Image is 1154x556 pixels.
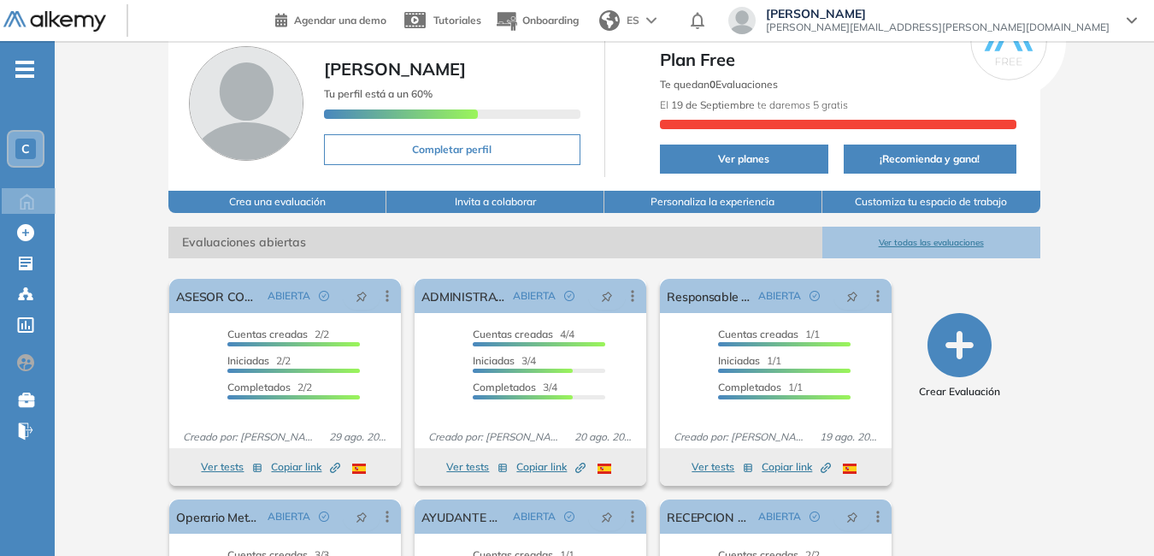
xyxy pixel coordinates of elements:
span: C [21,142,30,156]
b: 0 [709,78,715,91]
span: check-circle [564,291,574,301]
button: Onboarding [495,3,579,39]
div: Widget de chat [1069,474,1154,556]
button: Ver planes [660,145,828,174]
span: ABIERTA [268,509,310,524]
span: Iniciadas [227,354,269,367]
span: 29 ago. 2025 [322,429,394,445]
span: Completados [718,381,781,393]
i: - [15,68,34,71]
a: AYUDANTE DE [PERSON_NAME] [421,500,506,534]
button: Crear Evaluación [919,313,1000,399]
button: Completar perfil [324,134,580,165]
span: check-circle [564,512,574,522]
button: ¡Recomienda y gana! [844,145,1016,174]
img: arrow [646,17,656,24]
span: Tutoriales [433,14,481,27]
span: Onboarding [522,14,579,27]
a: Agendar una demo [275,9,386,29]
span: ABIERTA [758,288,801,304]
span: 1/1 [718,381,803,393]
span: 3/4 [473,354,536,367]
span: Iniciadas [473,354,515,367]
span: ABIERTA [513,509,556,524]
span: Agendar una demo [294,14,386,27]
button: pushpin [343,503,380,530]
button: Customiza tu espacio de trabajo [822,191,1040,213]
button: Personaliza la experiencia [604,191,822,213]
a: ASESOR COMERCIAL [176,279,261,313]
span: check-circle [810,512,820,522]
button: pushpin [588,503,626,530]
span: Iniciadas [718,354,760,367]
span: check-circle [319,291,329,301]
button: Copiar link [271,457,340,477]
img: Logo [3,11,106,33]
span: Tu perfil está a un 60% [324,87,433,100]
span: Te quedan Evaluaciones [660,78,778,91]
button: pushpin [588,282,626,310]
span: Cuentas creadas [473,328,553,340]
img: ESP [598,464,611,474]
span: Plan Free [660,47,1016,73]
button: Copiar link [516,457,586,477]
span: ES [627,13,639,28]
span: 3/4 [473,381,557,393]
span: check-circle [810,291,820,301]
span: pushpin [846,289,858,303]
button: pushpin [833,503,871,530]
span: pushpin [356,510,368,523]
span: Creado por: [PERSON_NAME] [176,429,322,445]
span: pushpin [601,289,613,303]
img: Foto de perfil [189,46,303,161]
span: pushpin [846,510,858,523]
span: Creado por: [PERSON_NAME] [667,429,813,445]
span: [PERSON_NAME][EMAIL_ADDRESS][PERSON_NAME][DOMAIN_NAME] [766,21,1110,34]
span: [PERSON_NAME] [324,58,466,80]
span: Copiar link [271,459,340,475]
span: 2/2 [227,328,329,340]
span: ABIERTA [268,288,310,304]
button: Ver tests [446,457,508,477]
span: Evaluaciones abiertas [168,227,821,258]
img: world [599,10,620,31]
iframe: Chat Widget [1069,474,1154,556]
img: ESP [843,464,857,474]
button: Invita a colaborar [386,191,604,213]
span: 1/1 [718,354,781,367]
button: Crea una evaluación [168,191,386,213]
span: Completados [473,381,536,393]
span: Cuentas creadas [227,328,308,340]
span: Copiar link [762,459,831,475]
button: pushpin [833,282,871,310]
span: pushpin [356,289,368,303]
span: 19 ago. 2025 [813,429,885,445]
span: Crear Evaluación [919,384,1000,399]
span: check-circle [319,512,329,522]
span: ABIERTA [758,509,801,524]
span: 4/4 [473,328,574,340]
span: 20 ago. 2025 [568,429,639,445]
span: Cuentas creadas [718,328,798,340]
span: 2/2 [227,354,291,367]
span: 2/2 [227,381,312,393]
a: RECEPCION Y PORTERIA [667,500,751,534]
b: 19 de Septiembre [671,98,755,111]
span: Creado por: [PERSON_NAME] [421,429,568,445]
a: ADMINISTRATIVO CONTABLE [421,279,506,313]
span: El te daremos 5 gratis [660,98,848,111]
span: pushpin [601,510,613,523]
button: Ver tests [692,457,753,477]
span: ABIERTA [513,288,556,304]
span: Completados [227,381,291,393]
button: Ver tests [201,457,262,477]
button: Copiar link [762,457,831,477]
span: 1/1 [718,328,820,340]
a: Operario Metalúrgico. [176,500,261,534]
img: ESP [352,464,366,474]
span: [PERSON_NAME] [766,7,1110,21]
span: Copiar link [516,459,586,475]
button: Ver todas las evaluaciones [822,227,1040,258]
button: pushpin [343,282,380,310]
a: Responsable de Calidad [PERSON_NAME] [667,279,751,313]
